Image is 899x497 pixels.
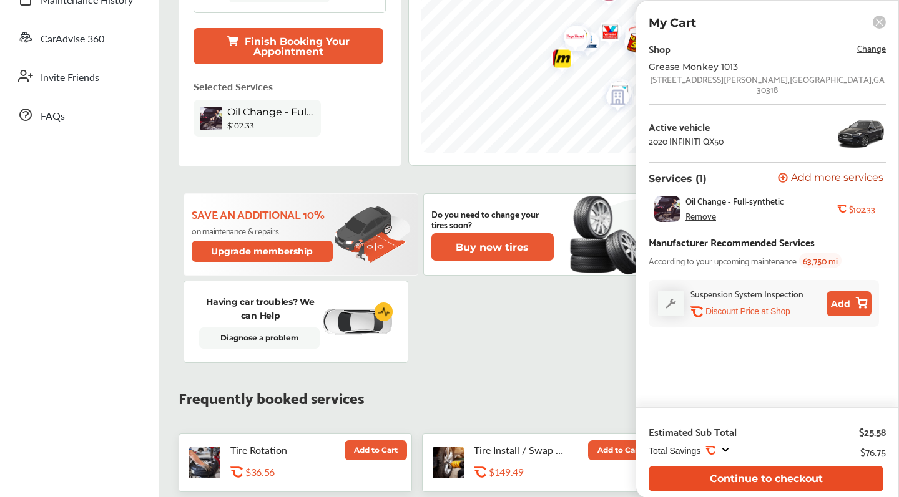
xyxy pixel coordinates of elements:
[616,18,647,57] div: Map marker
[658,291,684,316] img: default_wrench_icon.d1a43860.svg
[599,75,631,114] div: Map marker
[836,115,886,152] img: 13991_st0640_046.jpg
[649,121,724,132] div: Active vehicle
[705,306,790,317] p: Discount Price at Shop
[227,106,315,118] span: Oil Change - Full-synthetic
[589,14,621,54] div: Map marker
[615,24,646,65] div: Map marker
[199,327,320,349] a: Diagnose a problem
[554,19,587,59] img: logo-pepboys.png
[859,425,886,438] div: $25.58
[194,79,273,94] p: Selected Services
[649,446,700,456] span: Total Savings
[616,22,649,62] img: logo-pepboys.png
[634,20,665,51] div: Map marker
[41,31,104,47] span: CarAdvise 360
[11,60,147,92] a: Invite Friends
[192,241,333,262] button: Upgrade membership
[849,204,875,214] b: $102.33
[860,443,886,460] div: $76.75
[649,466,883,491] button: Continue to checkout
[690,286,803,301] div: Suspension System Inspection
[615,24,648,65] img: logo-take5.png
[616,18,649,57] img: logo-firestone.png
[189,447,220,478] img: tire-rotation-thumb.jpg
[649,233,815,250] div: Manufacturer Recommended Services
[778,173,886,185] a: Add more services
[230,444,324,456] p: Tire Rotation
[554,19,586,59] div: Map marker
[41,109,65,125] span: FAQs
[245,466,361,478] div: $36.56
[335,206,410,264] img: update-membership.81812027.svg
[199,295,322,322] p: Having car troubles? We can Help
[597,80,630,119] img: empty_shop_logo.394c5474.svg
[778,173,883,185] button: Add more services
[616,17,647,56] div: Map marker
[375,302,393,321] img: cardiogram-logo.18e20815.svg
[601,72,634,113] img: logo-take5.png
[41,70,99,86] span: Invite Friends
[588,440,651,460] button: Add to Cart
[827,291,872,316] button: Add
[649,253,797,268] span: According to your upcoming maintenance
[685,211,716,221] div: Remove
[11,99,147,131] a: FAQs
[489,466,605,478] div: $149.49
[649,425,737,438] div: Estimated Sub Total
[799,253,842,268] span: 63,750 mi
[431,233,556,261] a: Buy new tires
[654,196,680,222] img: oil-change-thumb.jpg
[179,391,364,403] p: Frequently booked services
[433,447,464,478] img: tire-install-swap-tires-thumb.jpg
[616,22,647,62] div: Map marker
[601,72,632,113] div: Map marker
[649,173,707,185] p: Services (1)
[200,107,222,130] img: oil-change-thumb.jpg
[857,41,886,55] span: Change
[345,440,407,460] button: Add to Cart
[541,41,574,80] img: logo-meineke.png
[649,40,671,57] div: Shop
[194,28,383,64] button: Finish Booking Your Appointment
[192,226,335,236] p: on maintenance & repairs
[685,196,784,206] span: Oil Change - Full-synthetic
[589,14,622,54] img: logo-valvoline.png
[649,136,724,146] div: 2020 INFINITI QX50
[322,308,393,335] img: diagnose-vehicle.c84bcb0a.svg
[649,16,696,30] p: My Cart
[431,233,554,261] button: Buy new tires
[558,19,589,59] div: Map marker
[227,121,254,130] b: $102.33
[597,80,628,119] div: Map marker
[431,208,554,229] p: Do you need to change your tires soon?
[474,444,567,456] p: Tire Install / Swap Tires
[634,20,667,51] img: logo-grease-monkey.png
[11,21,147,54] a: CarAdvise 360
[599,75,632,114] img: logo-valvoline.png
[569,190,651,279] img: new-tire.a0c7fe23.svg
[616,17,649,56] img: logo-jiffylube.png
[567,25,598,60] div: Map marker
[541,41,572,80] div: Map marker
[649,62,848,72] div: Grease Monkey 1013
[649,74,886,94] div: [STREET_ADDRESS][PERSON_NAME] , [GEOGRAPHIC_DATA] , GA 30318
[791,173,883,185] span: Add more services
[192,207,335,221] p: Save an additional 10%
